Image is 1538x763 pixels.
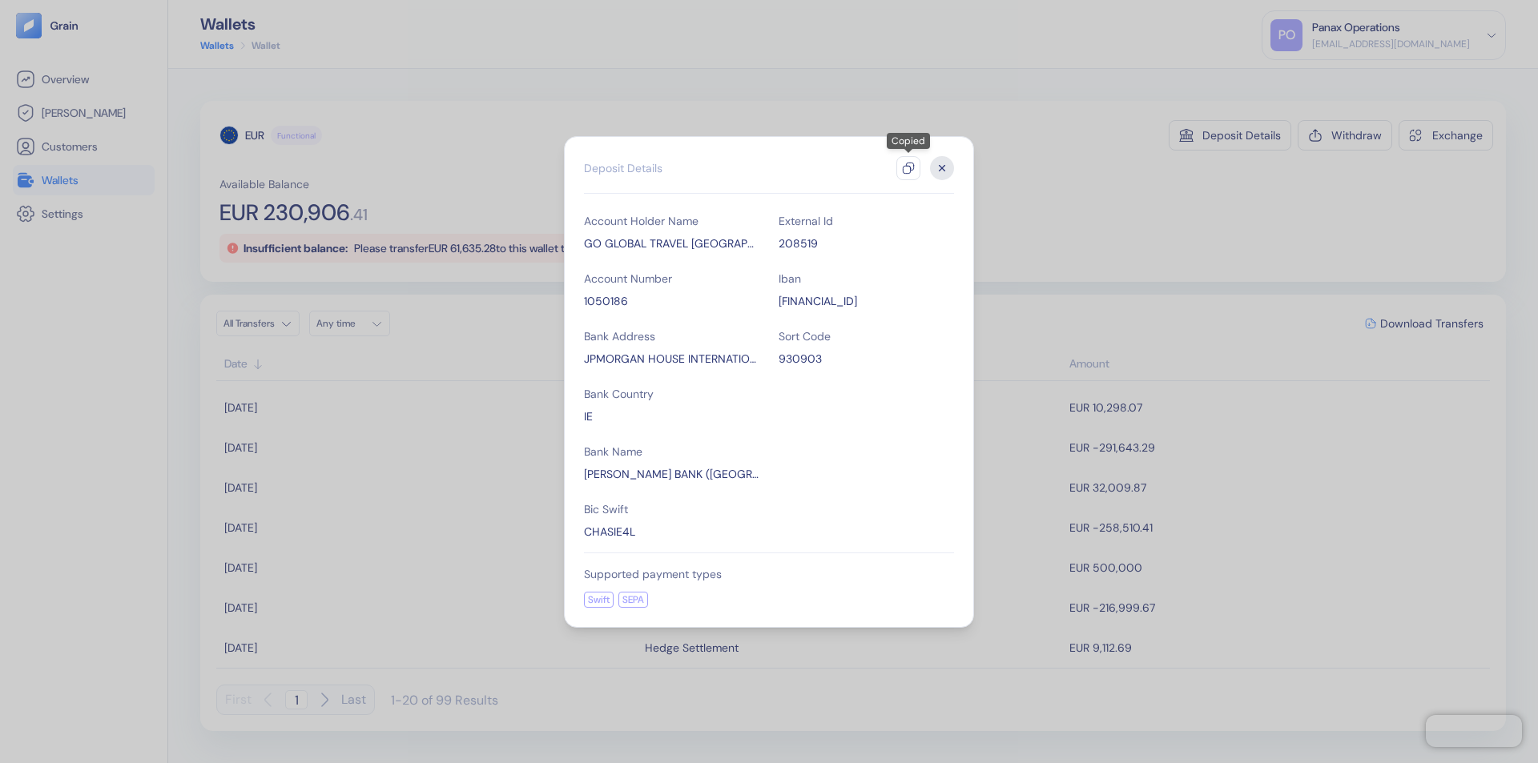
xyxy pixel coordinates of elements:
div: Account Number [584,271,759,287]
div: 930903 [779,351,954,367]
div: 208519 [779,235,954,251]
div: Sort Code [779,328,954,344]
div: SEPA [618,592,648,608]
div: CHASIE4L [584,524,759,540]
div: JPMORGAN HOUSE INTERNATIONAL FINANCIAL SERVICES CENTRE,Dublin 1,Ireland [584,351,759,367]
div: Account Holder Name [584,213,759,229]
div: Deposit Details [584,160,662,176]
div: Swift [584,592,614,608]
div: 1050186 [584,293,759,309]
div: Bic Swift [584,501,759,517]
div: Supported payment types [584,566,954,582]
div: Iban [779,271,954,287]
div: IE72CHAS93090301050186 [779,293,954,309]
div: IE [584,408,759,424]
div: Bank Name [584,444,759,460]
div: Copied [887,133,930,149]
div: External Id [779,213,954,229]
div: Bank Address [584,328,759,344]
div: Bank Country [584,386,759,402]
div: GO GLOBAL TRAVEL BULGARIA EOOD Interpay [584,235,759,251]
div: J.P. MORGAN BANK (IRELAND) PLC [584,466,759,482]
